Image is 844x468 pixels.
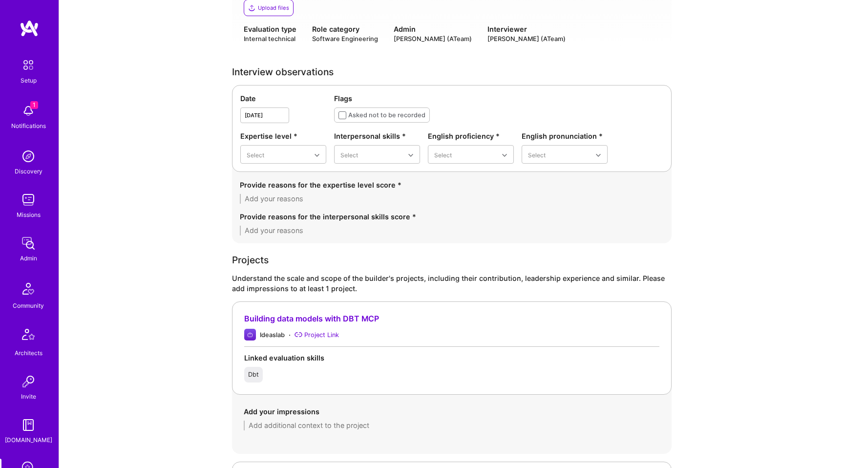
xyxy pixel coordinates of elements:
div: Project Link [304,330,339,340]
div: Select [340,149,358,160]
img: guide book [19,415,38,435]
div: Dbt [248,371,259,379]
div: Select [528,149,546,160]
div: Software Engineering [312,34,378,43]
div: Architects [15,348,42,358]
img: Architects [17,324,40,348]
div: Discovery [15,166,42,176]
div: Community [13,300,44,311]
div: Linked evaluation skills [244,353,659,363]
i: icon Chevron [408,153,413,158]
div: [PERSON_NAME] (ATeam) [487,34,566,43]
img: Company logo [244,329,256,340]
i: icon Chevron [596,153,601,158]
div: Interview observations [232,67,672,77]
div: English pronunciation * [522,131,608,141]
div: Upload files [258,4,289,12]
img: Community [17,277,40,300]
div: Select [434,149,452,160]
div: Interpersonal skills * [334,131,420,141]
div: Expertise level * [240,131,326,141]
div: Date [240,93,326,104]
div: Interviewer [487,24,566,34]
div: Admin [20,253,37,263]
div: Understand the scale and scope of the builder's projects, including their contribution, leadershi... [232,273,672,294]
div: [DOMAIN_NAME] [5,435,52,445]
div: [PERSON_NAME] (ATeam) [394,34,472,43]
a: Project Link [295,330,339,340]
div: Admin [394,24,472,34]
div: Building data models with DBT MCP [244,314,659,324]
i: icon Upload2 [248,4,256,12]
i: icon Chevron [502,153,507,158]
div: Asked not to be recorded [348,110,425,120]
div: Ideaslab [260,330,285,340]
div: Role category [312,24,378,34]
img: bell [19,101,38,121]
div: Invite [21,391,36,402]
div: Projects [232,255,672,265]
i: Project Link [295,331,302,339]
div: English proficiency * [428,131,514,141]
div: Internal technical [244,34,296,43]
div: Provide reasons for the interpersonal skills score * [240,212,664,222]
img: logo [20,20,39,37]
div: Add your impressions [244,406,660,417]
div: Provide reasons for the expertise level score * [240,180,664,190]
div: Evaluation type [244,24,296,34]
span: 1 [30,101,38,109]
div: Missions [17,210,41,220]
img: discovery [19,147,38,166]
img: teamwork [19,190,38,210]
div: Notifications [11,121,46,131]
div: Flags [334,93,663,104]
img: setup [18,55,39,75]
img: admin teamwork [19,234,38,253]
img: Invite [19,372,38,391]
div: Select [247,149,264,160]
div: Setup [21,75,37,85]
i: icon Chevron [315,153,319,158]
div: · [289,330,291,340]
